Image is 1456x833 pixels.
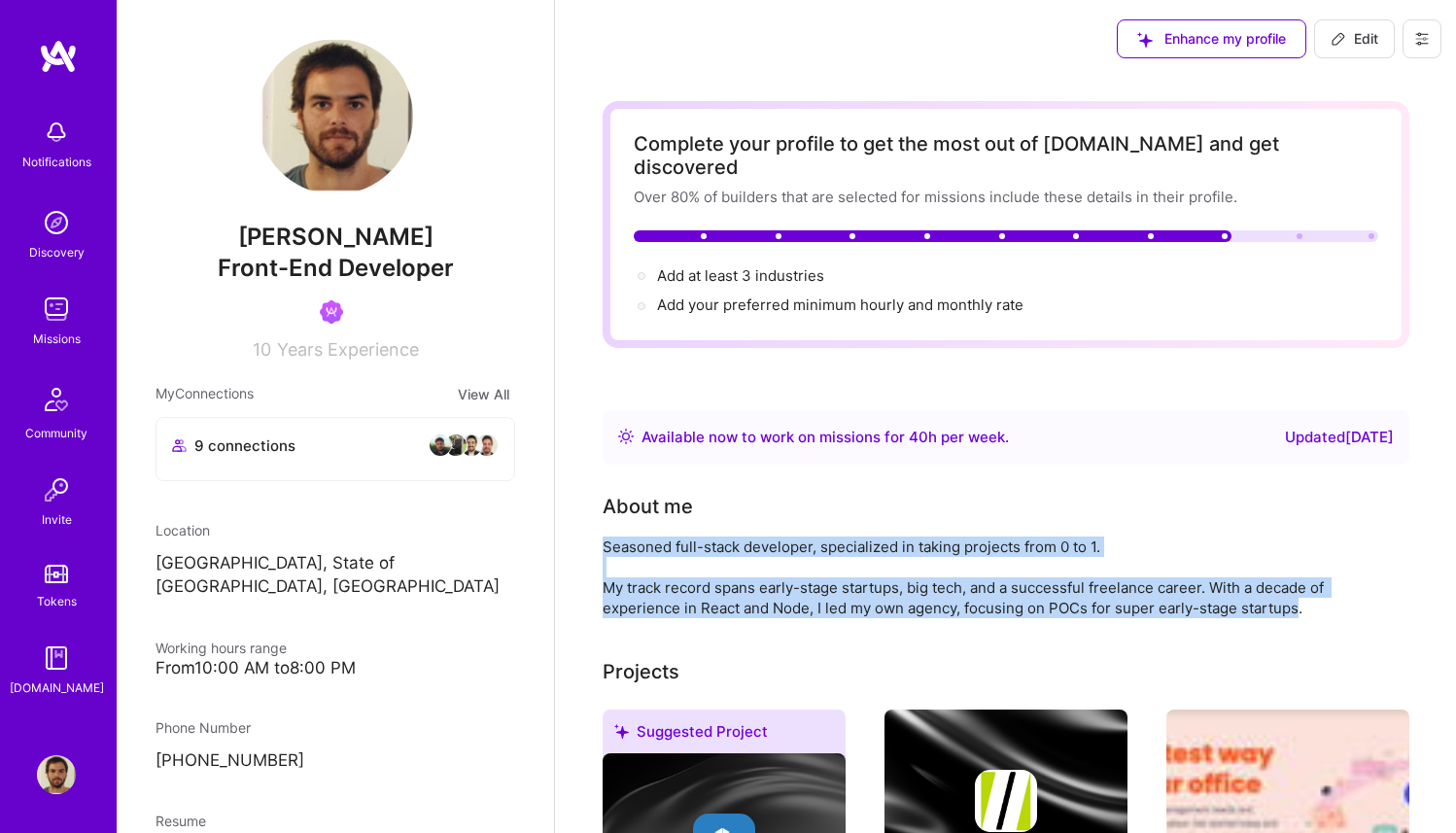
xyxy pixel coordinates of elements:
span: My Connections [156,383,254,405]
span: 9 connections [194,435,295,456]
img: Been on Mission [320,300,343,324]
span: 40 [909,428,928,446]
i: icon SuggestedTeams [1137,32,1153,48]
div: Available now to work on missions for h per week . [641,426,1009,449]
img: guide book [37,639,76,677]
span: Enhance my profile [1137,29,1286,49]
div: Missions [33,329,81,349]
div: Projects [603,657,679,686]
img: logo [39,39,78,74]
img: teamwork [37,290,76,329]
div: Complete your profile to get the most out of [DOMAIN_NAME] and get discovered [634,132,1378,179]
span: Add at least 3 industries [657,266,824,285]
img: tokens [45,565,68,583]
button: View All [452,383,515,405]
p: [GEOGRAPHIC_DATA], State of [GEOGRAPHIC_DATA], [GEOGRAPHIC_DATA] [156,552,515,599]
img: User Avatar [258,39,413,194]
div: Notifications [22,152,91,172]
div: Updated [DATE] [1285,426,1394,449]
button: Enhance my profile [1117,19,1306,58]
span: Phone Number [156,719,251,736]
span: Working hours range [156,640,287,656]
button: Edit [1314,19,1395,58]
a: User Avatar [32,755,81,794]
span: Edit [1331,29,1378,49]
button: 9 connectionsavataravataravataravatar [156,417,515,481]
img: avatar [475,434,499,457]
div: Tokens [37,591,77,611]
span: 10 [253,339,271,360]
img: Company logo [975,770,1037,832]
div: About me [603,492,693,521]
span: Front-End Developer [218,254,454,282]
div: [DOMAIN_NAME] [10,677,104,698]
span: [PERSON_NAME] [156,223,515,252]
img: avatar [429,434,452,457]
div: From 10:00 AM to 8:00 PM [156,658,515,678]
img: bell [37,113,76,152]
img: avatar [460,434,483,457]
div: Suggested Project [603,710,846,761]
div: Invite [42,509,72,530]
div: Seasoned full-stack developer, specialized in taking projects from 0 to 1. My track record spans ... [603,537,1380,618]
p: [PHONE_NUMBER] [156,749,515,773]
div: Location [156,520,515,540]
img: discovery [37,203,76,242]
span: Add your preferred minimum hourly and monthly rate [657,295,1023,314]
i: icon SuggestedTeams [614,724,629,739]
span: Resume [156,813,206,829]
div: Discovery [29,242,85,262]
i: icon Collaborator [172,438,187,453]
img: Availability [618,429,634,444]
div: Over 80% of builders that are selected for missions include these details in their profile. [634,187,1378,207]
img: User Avatar [37,755,76,794]
span: Years Experience [277,339,419,360]
img: Community [33,376,80,423]
img: Invite [37,470,76,509]
div: Community [25,423,87,443]
img: avatar [444,434,468,457]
